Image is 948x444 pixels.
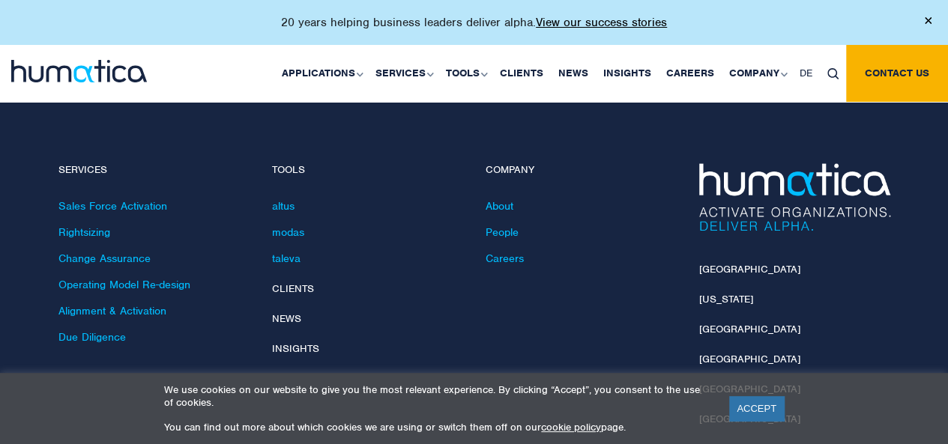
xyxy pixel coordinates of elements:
a: cookie policy [541,421,601,434]
a: Careers [486,252,524,265]
a: [US_STATE] [699,293,753,305]
a: Due Diligence [58,330,126,344]
a: Applications [274,45,368,102]
a: Services [368,45,438,102]
a: Clients [492,45,551,102]
a: taleva [272,252,301,265]
a: DE [792,45,820,102]
a: Tools [438,45,492,102]
a: Contact us [846,45,948,102]
h4: Company [486,164,677,177]
span: DE [800,67,812,79]
a: [GEOGRAPHIC_DATA] [699,323,800,335]
img: search_icon [827,68,839,79]
img: logo [11,60,147,82]
p: You can find out more about which cookies we are using or switch them off on our page. [164,421,710,434]
a: Careers [659,45,722,102]
p: We use cookies on our website to give you the most relevant experience. By clicking “Accept”, you... [164,383,710,409]
h4: Tools [272,164,463,177]
a: [GEOGRAPHIC_DATA] [699,353,800,365]
a: Insights [272,342,319,355]
img: Humatica [699,164,890,231]
a: View our success stories [536,15,667,30]
a: News [272,312,301,325]
a: People [486,225,519,239]
a: Company [722,45,792,102]
a: Alignment & Activation [58,304,166,317]
a: Rightsizing [58,225,110,239]
a: altus [272,199,295,213]
a: Operating Model Re-design [58,278,190,291]
a: modas [272,225,304,239]
a: News [551,45,596,102]
a: About [486,199,513,213]
a: [GEOGRAPHIC_DATA] [699,263,800,276]
a: Insights [596,45,659,102]
h4: Services [58,164,250,177]
a: Change Assurance [58,252,151,265]
a: Sales Force Activation [58,199,167,213]
a: Clients [272,282,314,295]
p: 20 years helping business leaders deliver alpha. [281,15,667,30]
a: ACCEPT [729,396,784,421]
